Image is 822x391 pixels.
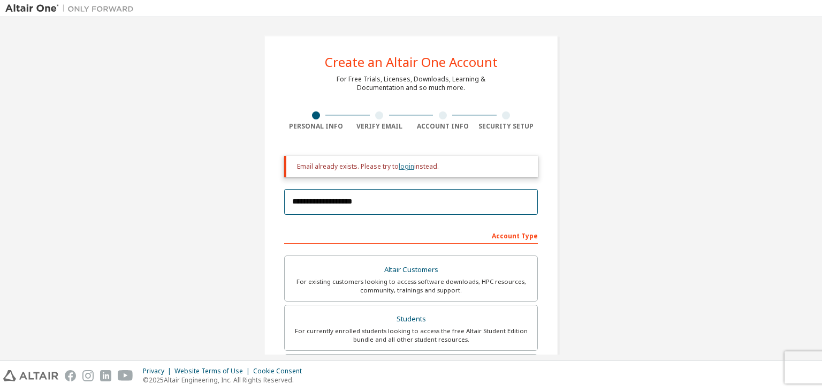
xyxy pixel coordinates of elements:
[143,375,308,385] p: © 2025 Altair Engineering, Inc. All Rights Reserved.
[348,122,412,131] div: Verify Email
[3,370,58,381] img: altair_logo.svg
[337,75,485,92] div: For Free Trials, Licenses, Downloads, Learning & Documentation and so much more.
[253,367,308,375] div: Cookie Consent
[5,3,139,14] img: Altair One
[100,370,111,381] img: linkedin.svg
[291,262,531,277] div: Altair Customers
[284,227,538,244] div: Account Type
[291,312,531,327] div: Students
[291,327,531,344] div: For currently enrolled students looking to access the free Altair Student Edition bundle and all ...
[325,56,498,69] div: Create an Altair One Account
[82,370,94,381] img: instagram.svg
[65,370,76,381] img: facebook.svg
[291,277,531,295] div: For existing customers looking to access software downloads, HPC resources, community, trainings ...
[297,162,529,171] div: Email already exists. Please try to instead.
[174,367,253,375] div: Website Terms of Use
[399,162,414,171] a: login
[143,367,174,375] div: Privacy
[411,122,475,131] div: Account Info
[284,122,348,131] div: Personal Info
[118,370,133,381] img: youtube.svg
[475,122,538,131] div: Security Setup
